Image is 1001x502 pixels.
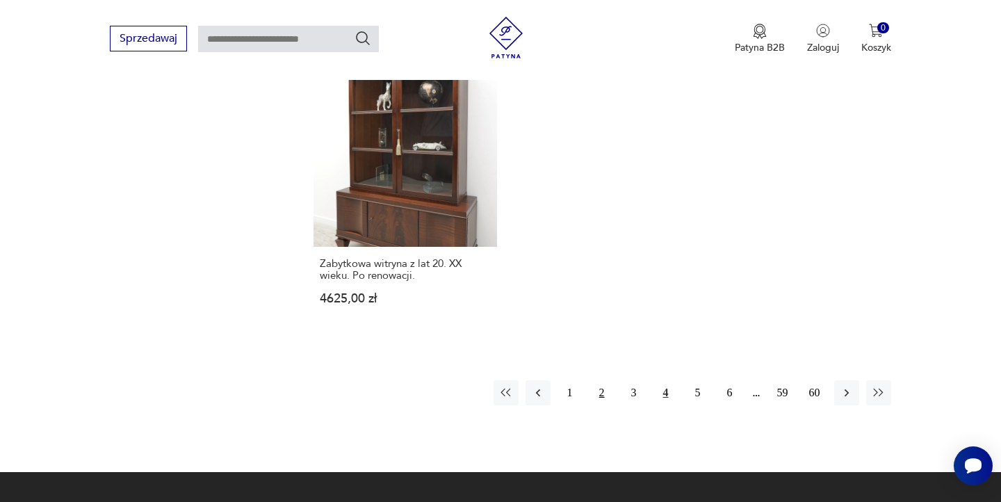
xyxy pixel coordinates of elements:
[877,22,889,34] div: 0
[869,24,883,38] img: Ikona koszyka
[816,24,830,38] img: Ikonka użytkownika
[861,41,891,54] p: Koszyk
[717,380,742,405] button: 6
[110,26,187,51] button: Sprzedawaj
[802,380,827,405] button: 60
[110,35,187,44] a: Sprzedawaj
[735,24,785,54] button: Patyna B2B
[320,293,490,305] p: 4625,00 zł
[735,41,785,54] p: Patyna B2B
[485,17,527,58] img: Patyna - sklep z meblami i dekoracjami vintage
[770,380,795,405] button: 59
[314,64,496,332] a: Zabytkowa witryna z lat 20. XX wieku. Po renowacji.Zabytkowa witryna z lat 20. XX wieku. Po renow...
[685,380,710,405] button: 5
[807,24,839,54] button: Zaloguj
[954,446,993,485] iframe: Smartsupp widget button
[320,258,490,282] h3: Zabytkowa witryna z lat 20. XX wieku. Po renowacji.
[589,380,615,405] button: 2
[807,41,839,54] p: Zaloguj
[558,380,583,405] button: 1
[861,24,891,54] button: 0Koszyk
[355,30,371,47] button: Szukaj
[653,380,678,405] button: 4
[621,380,646,405] button: 3
[735,24,785,54] a: Ikona medaluPatyna B2B
[753,24,767,39] img: Ikona medalu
